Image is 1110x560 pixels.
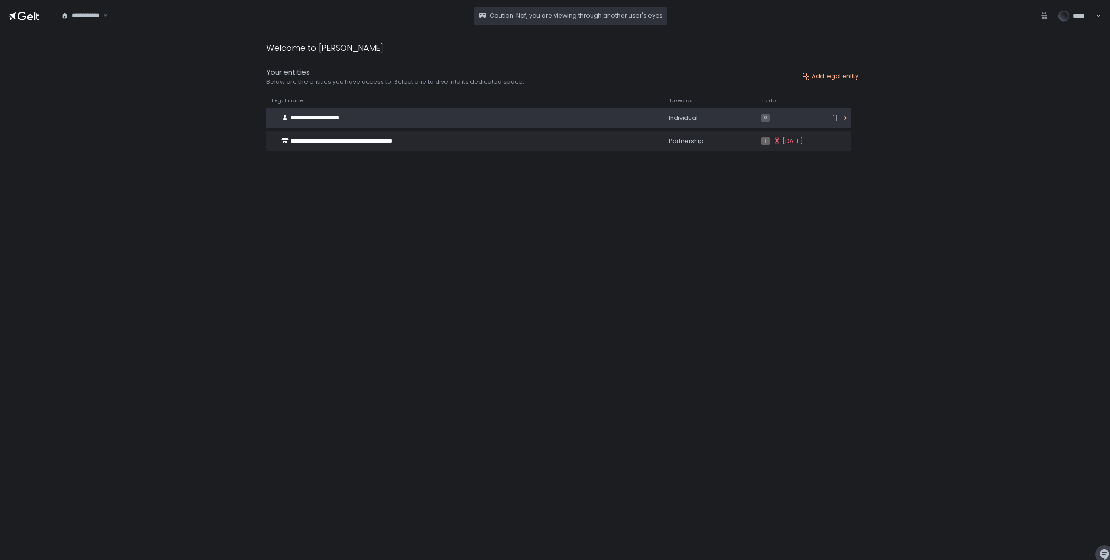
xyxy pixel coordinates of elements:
[761,137,770,145] span: 1
[761,97,776,104] span: To do
[266,78,524,86] div: Below are the entities you have access to. Select one to dive into its dedicated space.
[669,97,693,104] span: Taxed as
[55,6,108,25] div: Search for option
[802,72,858,81] button: Add legal entity
[266,67,524,78] div: Your entities
[783,137,803,145] span: [DATE]
[669,137,750,145] div: Partnership
[669,114,750,122] div: Individual
[761,114,770,122] span: 0
[101,11,102,20] input: Search for option
[490,12,663,20] span: Caution: Naf, you are viewing through another user's eyes
[266,42,383,54] div: Welcome to [PERSON_NAME]
[272,97,303,104] span: Legal name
